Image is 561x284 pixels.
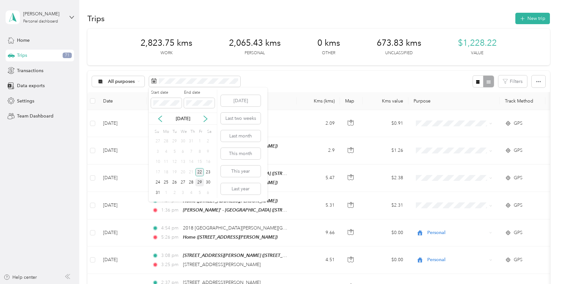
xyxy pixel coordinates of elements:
[229,38,281,48] span: 2,065.43 kms
[179,158,187,166] div: 13
[204,168,212,176] div: 23
[297,192,340,219] td: 5.31
[170,137,179,146] div: 29
[514,174,523,181] span: GPS
[98,192,147,219] td: [DATE]
[500,92,545,110] th: Track Method
[204,158,212,166] div: 16
[17,113,53,119] span: Team Dashboard
[154,148,162,156] div: 3
[154,179,162,187] div: 24
[297,219,340,246] td: 9.66
[427,256,487,263] span: Personal
[161,225,180,232] span: 4:54 pm
[427,229,487,236] span: Personal
[363,137,408,164] td: $1.26
[183,253,380,258] span: [STREET_ADDRESS][PERSON_NAME] ([STREET_ADDRESS][PERSON_NAME][PERSON_NAME])
[179,148,187,156] div: 6
[162,158,170,166] div: 11
[363,165,408,192] td: $2.38
[195,158,204,166] div: 15
[204,137,212,146] div: 2
[169,115,197,122] p: [DATE]
[17,67,43,74] span: Transactions
[187,189,196,197] div: 4
[195,179,204,187] div: 29
[471,50,483,56] p: Value
[189,127,195,136] div: Th
[108,79,135,84] span: All purposes
[162,127,169,136] div: Mo
[363,219,408,246] td: $0.00
[363,110,408,137] td: $0.91
[162,137,170,146] div: 28
[154,189,162,197] div: 31
[179,179,187,187] div: 27
[179,189,187,197] div: 3
[179,168,187,176] div: 20
[204,189,212,197] div: 6
[204,179,212,187] div: 30
[184,90,215,96] label: End date
[385,50,413,56] p: Unclassified
[297,92,340,110] th: Kms (kms)
[221,130,261,142] button: Last month
[187,158,196,166] div: 14
[161,207,180,214] span: 1:36 pm
[162,189,170,197] div: 1
[363,192,408,219] td: $2.31
[63,53,72,58] span: 71
[245,50,265,56] p: Personal
[340,92,363,110] th: Map
[17,37,30,44] span: Home
[161,261,180,268] span: 3:25 pm
[195,189,204,197] div: 5
[151,90,182,96] label: Start date
[198,127,204,136] div: Fr
[515,13,550,24] button: New trip
[183,225,374,231] span: 2018 [GEOGRAPHIC_DATA][PERSON_NAME][GEOGRAPHIC_DATA], [GEOGRAPHIC_DATA]
[17,82,45,89] span: Data exports
[171,127,177,136] div: Tu
[98,246,147,274] td: [DATE]
[317,38,340,48] span: 0 kms
[4,274,37,281] button: Help center
[187,148,196,156] div: 7
[297,246,340,274] td: 4.51
[458,38,497,48] span: $1,228.22
[161,252,180,259] span: 3:08 pm
[498,75,527,87] button: Filters
[183,234,278,240] span: Home ([STREET_ADDRESS][PERSON_NAME])
[180,127,187,136] div: We
[297,165,340,192] td: 5.47
[154,168,162,176] div: 17
[160,50,173,56] p: Work
[206,127,212,136] div: Sa
[98,219,147,246] td: [DATE]
[170,189,179,197] div: 2
[187,179,196,187] div: 28
[154,127,160,136] div: Su
[170,179,179,187] div: 26
[204,148,212,156] div: 9
[514,202,523,209] span: GPS
[297,110,340,137] td: 2.09
[17,98,34,104] span: Settings
[17,52,27,59] span: Trips
[514,120,523,127] span: GPS
[98,92,147,110] th: Date
[514,229,523,236] span: GPS
[147,92,297,110] th: Locations
[221,148,261,159] button: This month
[195,168,204,176] div: 22
[221,166,261,177] button: This year
[23,20,58,24] div: Personal dashboard
[524,247,561,284] iframe: Everlance-gr Chat Button Frame
[408,92,500,110] th: Purpose
[162,168,170,176] div: 18
[23,10,64,17] div: [PERSON_NAME]
[98,110,147,137] td: [DATE]
[377,38,421,48] span: 673.83 kms
[322,50,335,56] p: Other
